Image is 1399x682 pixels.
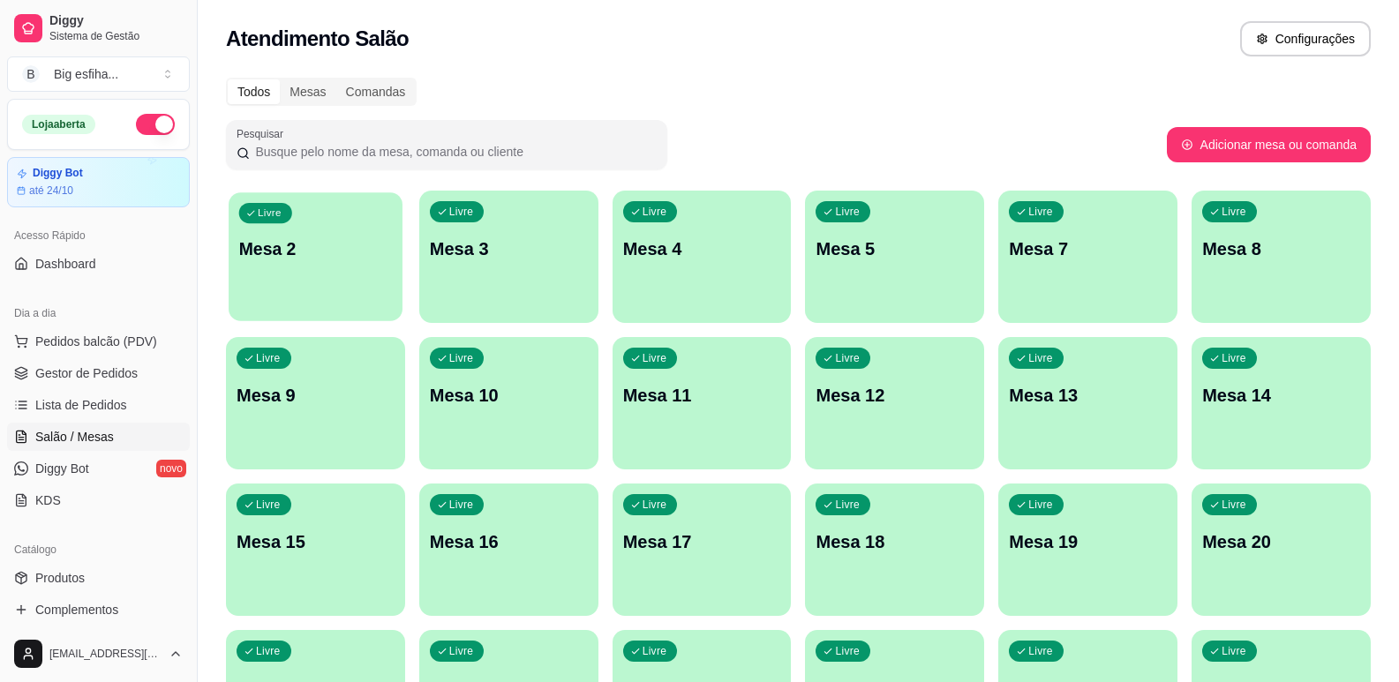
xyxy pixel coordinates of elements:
p: Mesa 12 [816,383,974,408]
p: Livre [1222,205,1246,219]
a: DiggySistema de Gestão [7,7,190,49]
span: Gestor de Pedidos [35,364,138,382]
div: Loja aberta [22,115,95,134]
p: Livre [256,644,281,658]
button: Configurações [1240,21,1371,56]
a: Dashboard [7,250,190,278]
button: LivreMesa 17 [613,483,792,616]
button: LivreMesa 8 [1192,191,1371,323]
p: Livre [835,205,860,219]
span: Pedidos balcão (PDV) [35,333,157,350]
p: Mesa 8 [1202,236,1360,261]
button: LivreMesa 10 [419,337,598,469]
div: Todos [228,79,280,104]
p: Mesa 17 [623,529,781,554]
a: Produtos [7,564,190,592]
p: Livre [643,498,667,512]
p: Mesa 7 [1009,236,1167,261]
span: Lista de Pedidos [35,396,127,414]
p: Livre [1222,644,1246,658]
p: Livre [1028,351,1053,365]
p: Livre [643,351,667,365]
input: Pesquisar [250,143,657,161]
p: Livre [449,205,474,219]
span: Dashboard [35,255,96,273]
p: Mesa 5 [816,236,974,261]
p: Livre [835,644,860,658]
p: Livre [1222,351,1246,365]
a: Complementos [7,596,190,624]
p: Mesa 19 [1009,529,1167,554]
div: Acesso Rápido [7,221,190,250]
label: Pesquisar [237,126,290,141]
div: Dia a dia [7,299,190,327]
a: KDS [7,486,190,514]
article: Diggy Bot [33,167,83,180]
p: Livre [1028,205,1053,219]
span: KDS [35,491,61,509]
p: Mesa 20 [1202,529,1360,554]
div: Comandas [336,79,416,104]
p: Mesa 15 [237,529,395,554]
button: LivreMesa 3 [419,191,598,323]
span: Complementos [35,601,118,618]
div: Catálogo [7,536,190,564]
p: Livre [1222,498,1246,512]
p: Livre [256,351,281,365]
button: Select a team [7,56,190,92]
h2: Atendimento Salão [226,25,409,53]
a: Diggy Botaté 24/10 [7,157,190,207]
div: Big esfiha ... [54,65,118,83]
button: LivreMesa 13 [998,337,1177,469]
button: [EMAIL_ADDRESS][DOMAIN_NAME] [7,633,190,675]
button: LivreMesa 19 [998,483,1177,616]
p: Mesa 14 [1202,383,1360,408]
button: LivreMesa 11 [613,337,792,469]
button: LivreMesa 7 [998,191,1177,323]
a: Diggy Botnovo [7,454,190,483]
a: Gestor de Pedidos [7,359,190,387]
p: Livre [256,498,281,512]
button: LivreMesa 14 [1192,337,1371,469]
p: Livre [258,206,282,221]
button: LivreMesa 9 [226,337,405,469]
p: Livre [643,644,667,658]
span: Diggy [49,13,183,29]
span: B [22,65,40,83]
p: Mesa 10 [430,383,588,408]
span: Diggy Bot [35,460,89,477]
p: Livre [449,351,474,365]
p: Livre [449,498,474,512]
a: Lista de Pedidos [7,391,190,419]
button: LivreMesa 2 [229,192,402,321]
p: Mesa 13 [1009,383,1167,408]
p: Livre [449,644,474,658]
span: Salão / Mesas [35,428,114,446]
p: Livre [1028,644,1053,658]
button: Adicionar mesa ou comanda [1167,127,1371,162]
p: Mesa 3 [430,236,588,261]
p: Livre [835,351,860,365]
p: Mesa 11 [623,383,781,408]
p: Mesa 4 [623,236,781,261]
p: Livre [1028,498,1053,512]
button: Pedidos balcão (PDV) [7,327,190,356]
article: até 24/10 [29,184,73,198]
p: Mesa 18 [816,529,974,554]
p: Livre [835,498,860,512]
p: Mesa 2 [239,237,392,261]
button: LivreMesa 20 [1192,483,1371,616]
p: Mesa 16 [430,529,588,554]
button: LivreMesa 18 [805,483,984,616]
span: [EMAIL_ADDRESS][DOMAIN_NAME] [49,647,162,661]
div: Mesas [280,79,335,104]
a: Salão / Mesas [7,423,190,451]
p: Livre [643,205,667,219]
button: LivreMesa 4 [613,191,792,323]
span: Produtos [35,569,85,587]
button: LivreMesa 16 [419,483,598,616]
button: LivreMesa 15 [226,483,405,616]
p: Mesa 9 [237,383,395,408]
span: Sistema de Gestão [49,29,183,43]
button: Alterar Status [136,114,175,135]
